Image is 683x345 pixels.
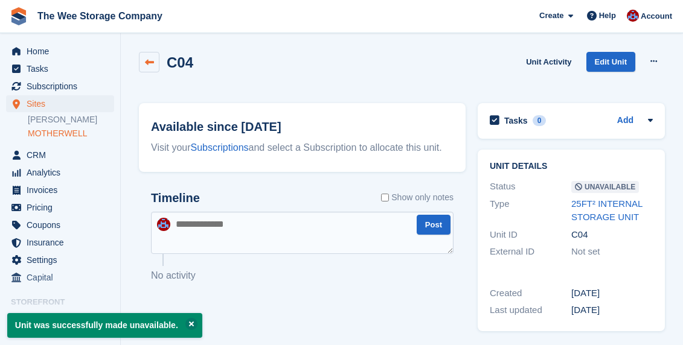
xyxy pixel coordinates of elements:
a: menu [6,252,114,268]
a: menu [6,217,114,233]
a: Subscriptions [191,142,249,153]
a: menu [6,199,114,216]
img: stora-icon-8386f47178a22dfd0bd8f6a31ec36ba5ce8667c1dd55bd0f319d3a0aa187defe.svg [10,7,28,25]
div: Visit your and select a Subscription to allocate this unit. [151,141,454,155]
button: Post [417,215,451,235]
a: menu [6,78,114,95]
a: Edit Unit [586,52,635,72]
div: [DATE] [571,286,653,300]
span: Create [539,10,563,22]
a: menu [6,60,114,77]
span: Settings [27,252,99,268]
div: Type [490,197,571,224]
span: Subscriptions [27,78,99,95]
label: Show only notes [381,191,454,204]
div: Unit ID [490,228,571,242]
span: Account [641,10,672,22]
h2: Unit details [490,162,653,171]
input: Show only notes [381,191,389,204]
a: [PERSON_NAME] [28,114,114,125]
img: Scott Ritchie [627,10,639,22]
span: Storefront [11,296,120,308]
span: Capital [27,269,99,286]
a: menu [6,95,114,112]
h2: Available since [DATE] [151,118,454,136]
a: menu [6,182,114,198]
span: Home [27,43,99,60]
div: Last updated [490,303,571,317]
span: Coupons [27,217,99,233]
span: Sites [27,95,99,112]
div: [DATE] [571,303,653,317]
a: 25FT² INTERNAL STORAGE UNIT [571,198,643,223]
span: Analytics [27,164,99,181]
a: Add [617,114,633,128]
a: Unit Activity [521,52,576,72]
a: menu [6,43,114,60]
a: menu [6,147,114,163]
span: CRM [27,147,99,163]
img: Scott Ritchie [157,218,170,231]
a: menu [6,164,114,181]
div: C04 [571,228,653,242]
div: Created [490,286,571,300]
a: menu [6,269,114,286]
span: Insurance [27,234,99,251]
div: External ID [490,245,571,259]
h2: Tasks [504,115,528,126]
div: 0 [533,115,547,126]
div: Status [490,180,571,194]
span: Help [599,10,616,22]
p: Unit was successfully made unavailable. [7,313,202,338]
span: Tasks [27,60,99,77]
a: MOTHERWELL [28,128,114,139]
span: Pricing [27,199,99,216]
div: Not set [571,245,653,259]
a: menu [6,234,114,251]
h2: C04 [167,54,193,71]
p: No activity [151,268,454,283]
span: Invoices [27,182,99,198]
h2: Timeline [151,191,200,205]
a: The Wee Storage Company [33,6,167,26]
span: Unavailable [571,181,639,193]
